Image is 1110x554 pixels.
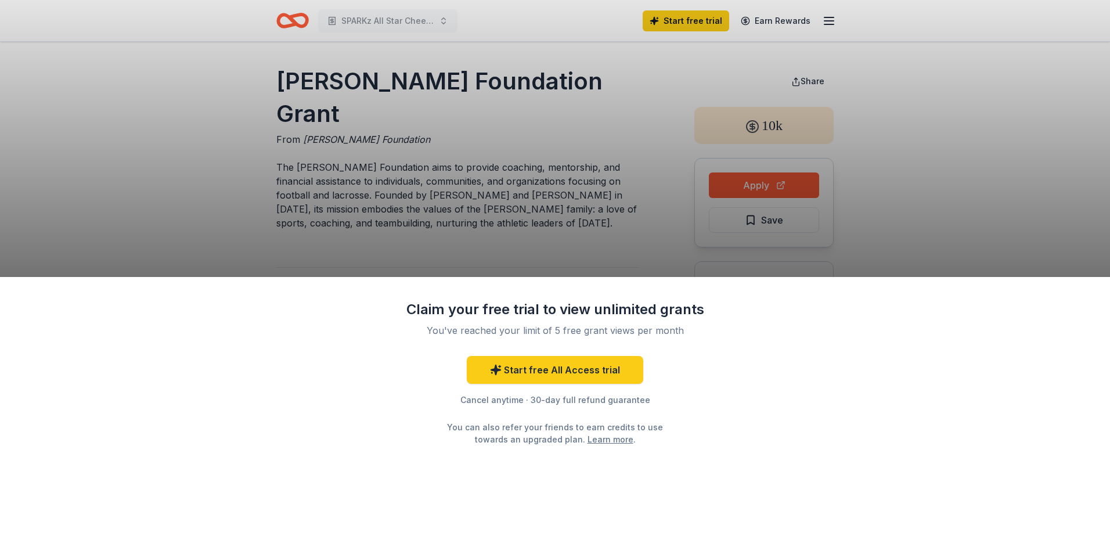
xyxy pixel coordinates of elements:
[404,300,706,319] div: Claim your free trial to view unlimited grants
[588,433,633,445] a: Learn more
[418,323,692,337] div: You've reached your limit of 5 free grant views per month
[437,421,673,445] div: You can also refer your friends to earn credits to use towards an upgraded plan. .
[467,356,643,384] a: Start free All Access trial
[404,393,706,407] div: Cancel anytime · 30-day full refund guarantee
